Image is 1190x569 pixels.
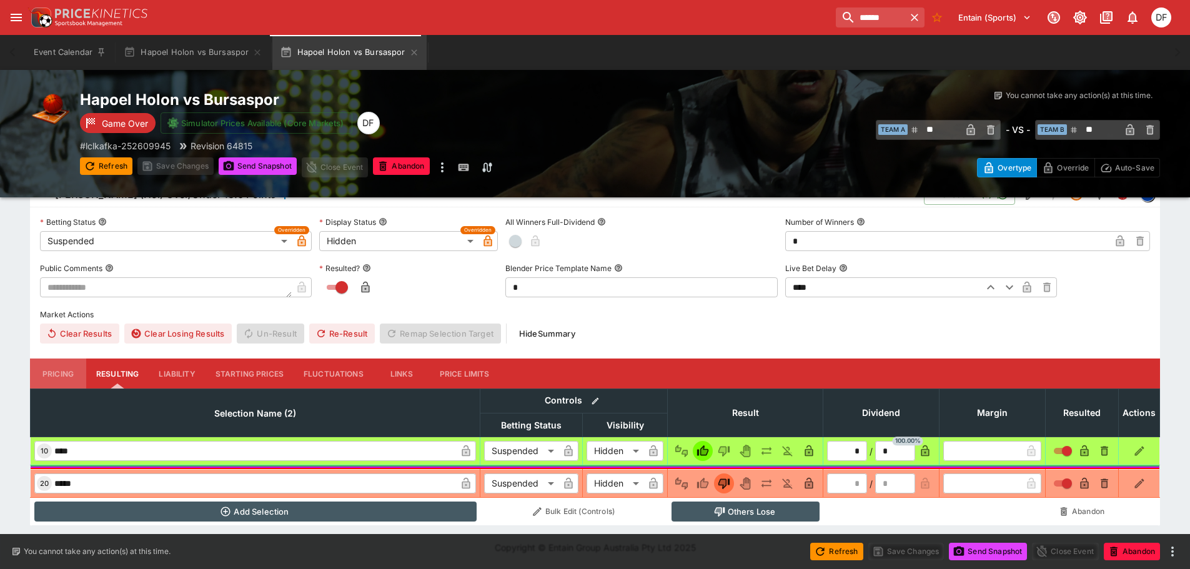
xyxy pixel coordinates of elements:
[237,324,304,344] span: Un-Result
[373,157,429,175] button: Abandon
[597,217,606,226] button: All Winners Full-Dividend
[80,157,132,175] button: Refresh
[38,447,51,455] span: 10
[37,479,51,488] span: 20
[587,473,643,493] div: Hidden
[480,389,668,413] th: Controls
[105,264,114,272] button: Public Comments
[785,263,836,274] p: Live Bet Delay
[927,7,947,27] button: No Bookmarks
[735,473,755,493] button: Void
[24,546,171,557] p: You cannot take any action(s) at this time.
[756,473,776,493] button: Push
[836,7,905,27] input: search
[30,359,86,388] button: Pricing
[756,441,776,461] button: Push
[1036,158,1094,177] button: Override
[357,112,380,134] div: David Foster
[810,543,863,560] button: Refresh
[30,90,70,130] img: basketball.png
[362,264,371,272] button: Resulted?
[40,217,96,227] p: Betting Status
[1151,7,1171,27] div: David Foster
[1115,161,1154,174] p: Auto-Save
[86,359,149,388] button: Resulting
[379,217,387,226] button: Display Status
[206,359,294,388] button: Starting Prices
[26,35,114,70] button: Event Calendar
[309,324,375,344] button: Re-Result
[373,159,429,172] span: Mark an event as closed and abandoned.
[430,359,500,388] button: Price Limits
[951,7,1039,27] button: Select Tenant
[1057,161,1089,174] p: Override
[484,473,558,493] div: Suspended
[714,441,734,461] button: Lose
[294,359,374,388] button: Fluctuations
[505,217,595,227] p: All Winners Full-Dividend
[40,324,119,344] button: Clear Results
[80,139,171,152] p: Copy To Clipboard
[98,217,107,226] button: Betting Status
[1069,6,1091,29] button: Toggle light/dark mode
[1165,544,1180,559] button: more
[785,217,854,227] p: Number of Winners
[693,441,713,461] button: Win
[319,263,360,274] p: Resulted?
[587,393,603,409] button: Bulk edit
[505,263,612,274] p: Blender Price Template Name
[55,21,122,26] img: Sportsbook Management
[124,324,232,344] button: Clear Losing Results
[778,473,798,493] button: Eliminated In Play
[1121,6,1144,29] button: Notifications
[116,35,270,70] button: Hapoel Holon vs Bursaspor
[1038,124,1067,135] span: Team B
[1006,90,1153,101] p: You cannot take any action(s) at this time.
[1119,389,1160,437] th: Actions
[977,158,1160,177] div: Start From
[102,117,148,130] p: Game Over
[878,124,908,135] span: Team A
[893,437,923,446] span: 100.00%
[672,502,820,522] button: Others Lose
[1046,389,1119,437] th: Resulted
[40,305,1150,324] label: Market Actions
[487,418,575,433] span: Betting Status
[693,473,713,493] button: Win
[856,217,865,226] button: Number of Winners
[1104,544,1160,557] span: Mark an event as closed and abandoned.
[1148,4,1175,31] button: David Foster
[149,359,205,388] button: Liability
[593,418,658,433] span: Visibility
[668,389,823,437] th: Result
[672,441,692,461] button: Not Set
[714,473,734,493] button: Lose
[587,441,643,461] div: Hidden
[27,5,52,30] img: PriceKinetics Logo
[870,477,873,490] div: /
[672,473,692,493] button: Not Set
[40,231,292,251] div: Suspended
[1006,123,1030,136] h6: - VS -
[823,389,940,437] th: Dividend
[614,264,623,272] button: Blender Price Template Name
[219,157,297,175] button: Send Snapshot
[484,502,664,522] button: Bulk Edit (Controls)
[1094,158,1160,177] button: Auto-Save
[1049,502,1115,522] button: Abandon
[512,324,583,344] button: HideSummary
[161,112,352,134] button: Simulator Prices Available (Core Markets)
[55,9,147,18] img: PriceKinetics
[949,543,1027,560] button: Send Snapshot
[1104,543,1160,560] button: Abandon
[484,441,558,461] div: Suspended
[278,226,305,234] span: Overridden
[191,139,252,152] p: Revision 64815
[870,445,873,458] div: /
[778,441,798,461] button: Eliminated In Play
[40,263,102,274] p: Public Comments
[201,406,310,421] span: Selection Name (2)
[998,161,1031,174] p: Overtype
[735,441,755,461] button: Void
